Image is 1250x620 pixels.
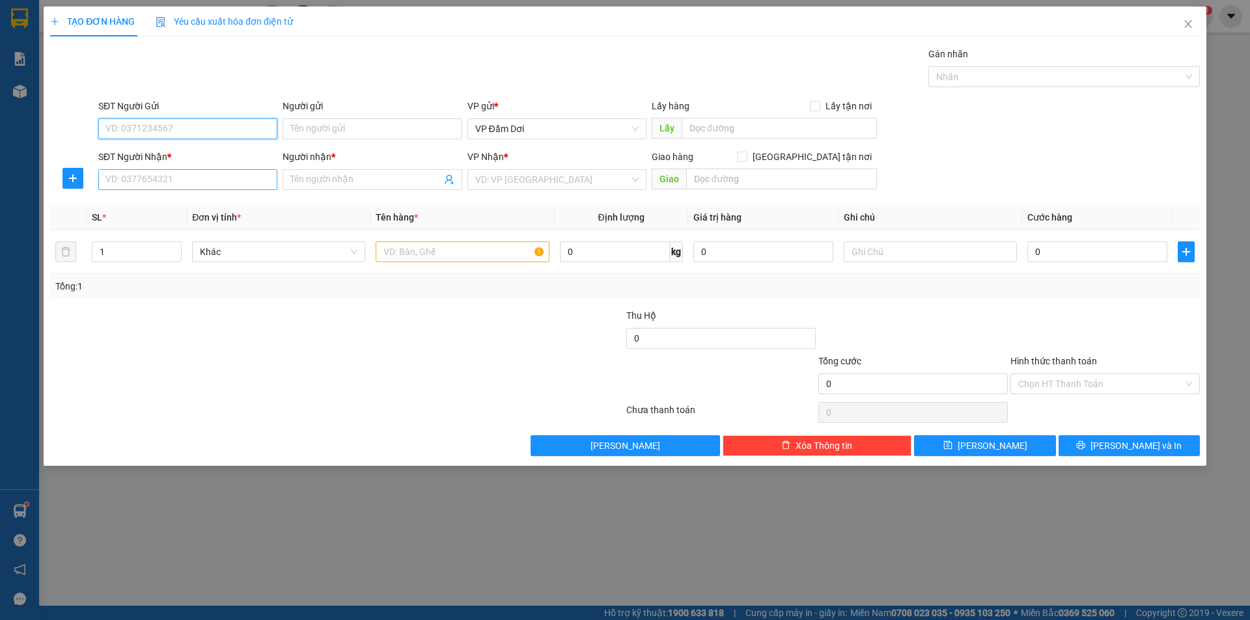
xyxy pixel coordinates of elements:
div: Tổng: 1 [55,279,482,293]
button: save[PERSON_NAME] [914,435,1055,456]
span: Giao [652,168,686,189]
button: plus [1178,241,1195,262]
span: Khác [200,242,357,262]
img: logo.jpg [16,16,81,81]
input: Ghi Chú [844,241,1017,262]
span: save [943,440,952,451]
span: Thu Hộ [626,310,656,321]
span: plus [50,17,59,26]
li: 26 Phó Cơ Điều, Phường 12 [122,32,544,48]
span: Lấy hàng [652,101,689,111]
div: Người nhận [283,150,462,164]
li: Hotline: 02839552959 [122,48,544,64]
span: user-add [444,174,454,185]
input: Dọc đường [686,168,877,189]
div: VP gửi [467,99,646,113]
span: [PERSON_NAME] [958,438,1027,453]
span: Cước hàng [1027,212,1072,222]
span: VP Nhận [467,152,504,162]
button: plus [62,168,83,189]
div: SĐT Người Gửi [98,99,277,113]
div: SĐT Người Nhận [98,150,277,164]
span: Giá trị hàng [693,212,742,222]
span: [GEOGRAPHIC_DATA] tận nơi [747,150,877,164]
span: kg [670,241,683,262]
span: Đơn vị tính [192,212,241,222]
span: Tổng cước [818,356,861,366]
div: Chưa thanh toán [625,403,817,425]
b: GỬI : VP Đầm Dơi [16,94,157,116]
img: icon [156,17,166,27]
button: printer[PERSON_NAME] và In [1059,435,1200,456]
span: Yêu cầu xuất hóa đơn điện tử [156,16,293,27]
span: Giao hàng [652,152,693,162]
button: [PERSON_NAME] [531,435,720,456]
span: plus [1178,247,1194,257]
label: Hình thức thanh toán [1010,356,1097,366]
span: [PERSON_NAME] và In [1090,438,1182,453]
span: Lấy [652,118,682,139]
label: Gán nhãn [928,49,968,59]
div: Người gửi [283,99,462,113]
span: TẠO ĐƠN HÀNG [50,16,135,27]
button: Close [1170,7,1206,43]
input: VD: Bàn, Ghế [376,241,549,262]
span: [PERSON_NAME] [590,438,660,453]
th: Ghi chú [839,205,1022,230]
span: Xóa Thông tin [796,438,852,453]
input: 0 [693,241,833,262]
span: printer [1076,440,1085,451]
input: Dọc đường [682,118,877,139]
span: close [1183,19,1193,29]
span: Tên hàng [376,212,418,222]
span: VP Đầm Dơi [475,119,639,139]
span: Lấy tận nơi [820,99,877,113]
span: SL [92,212,102,222]
span: delete [781,440,790,451]
span: Định lượng [598,212,645,222]
span: plus [63,173,83,183]
button: deleteXóa Thông tin [723,435,912,456]
button: delete [55,241,76,262]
